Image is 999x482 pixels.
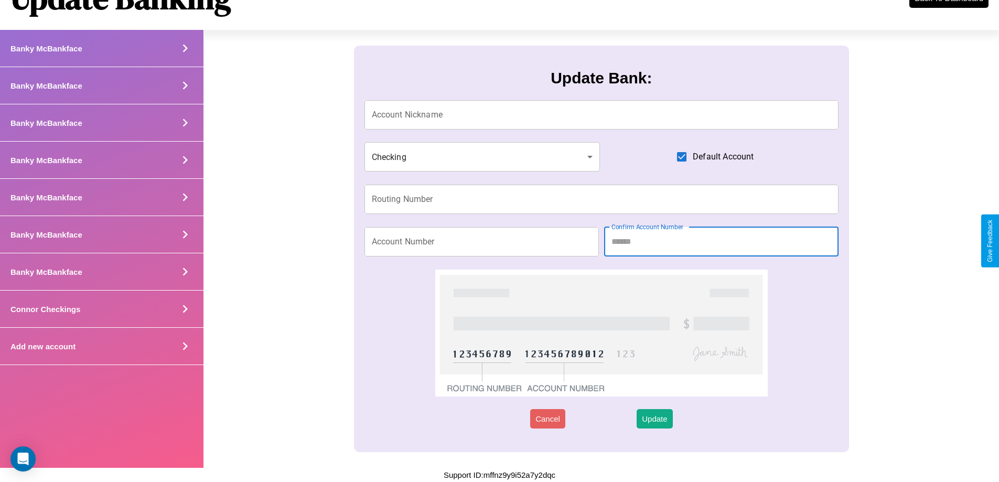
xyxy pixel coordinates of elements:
img: check [435,270,767,397]
div: Checking [364,142,600,172]
button: Update [637,409,672,429]
h4: Add new account [10,342,76,351]
p: Support ID: mffnz9y9i52a7y2dqc [444,468,555,482]
h4: Banky McBankface [10,267,82,276]
h4: Banky McBankface [10,156,82,165]
h4: Banky McBankface [10,193,82,202]
h4: Banky McBankface [10,230,82,239]
span: Default Account [693,151,754,163]
h4: Connor Checkings [10,305,80,314]
h3: Update Bank: [551,69,652,87]
h4: Banky McBankface [10,81,82,90]
div: Give Feedback [986,220,994,262]
button: Cancel [530,409,565,429]
div: Open Intercom Messenger [10,446,36,472]
h4: Banky McBankface [10,119,82,127]
h4: Banky McBankface [10,44,82,53]
label: Confirm Account Number [611,222,683,231]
